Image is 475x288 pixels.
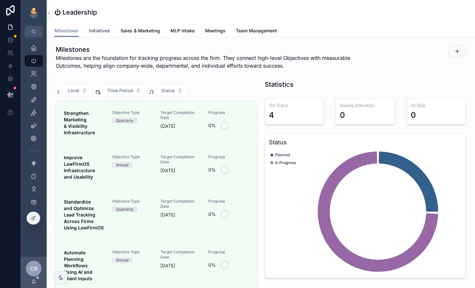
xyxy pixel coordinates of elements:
[56,101,257,145] a: Strengthen Marketing & Visibility InfrastructureObjective TypeQuarterlyTarget Completion Date[DAT...
[160,123,175,129] p: [DATE]
[160,154,201,165] span: Target Completion Date
[64,199,104,230] strong: Standardize and Optimize Lead Tracking Across Firms Using LawFirmOS
[160,199,201,209] span: Target Completion Date
[265,80,294,89] h1: Statistics
[107,87,133,94] span: Time Period
[269,150,462,274] div: chart
[411,110,416,120] div: 0
[30,265,38,272] span: CB
[121,28,160,34] span: Sales & Marketing
[208,249,249,255] span: Progress
[89,28,110,34] span: Initiatives
[116,206,133,212] div: Quarterly
[116,257,129,263] div: Annual
[205,25,226,38] a: Meetings
[54,28,78,34] span: Milestones
[208,119,216,132] div: 0%
[21,38,47,216] div: scrollable content
[340,110,345,120] div: 0
[54,25,78,37] a: Milestones
[208,208,216,221] div: 0%
[64,110,95,135] strong: Strengthen Marketing & Visibility Infrastructure
[121,25,160,38] a: Sales & Marketing
[208,154,249,160] span: Progress
[156,84,188,97] button: Select Button
[269,110,274,120] div: 4
[269,138,462,147] h3: Status
[68,87,79,94] span: Level
[208,259,216,271] div: 0%
[112,110,153,115] span: Objective Type
[102,84,146,97] button: Select Button
[411,102,462,109] h3: At Risk
[64,155,96,180] strong: Improve LawFirmOS Infrastructure and Usability
[62,84,93,97] button: Select Button
[160,249,201,260] span: Target Completion Date
[112,249,153,255] span: Objective Type
[89,25,110,38] a: Initiatives
[208,110,249,115] span: Progress
[170,28,195,34] span: MLP Intake
[170,25,195,38] a: MLP Intake
[160,212,175,218] p: [DATE]
[160,262,175,269] p: [DATE]
[56,54,361,70] span: Milestones are the foundation for tracking progress across the firm. They connect high-level Obje...
[340,102,391,109] h3: Needs Attention
[29,8,39,18] img: App logo
[161,87,175,94] span: Status
[269,102,320,109] h3: On Track
[56,145,257,190] a: Improve LawFirmOS Infrastructure and UsabilityObjective TypeAnnualTarget Completion Date[DATE]Pro...
[112,154,153,160] span: Objective Type
[208,163,216,176] div: 0%
[160,110,201,120] span: Target Completion Date
[54,8,97,17] h1: ⏻ Leadership
[275,152,290,158] span: Planned
[112,199,153,204] span: Objective Type
[275,160,296,165] span: In Progress
[236,28,277,34] span: Team Management
[208,199,249,204] span: Progress
[56,45,361,54] h1: Milestones
[205,28,226,34] span: Meetings
[64,250,94,281] strong: Automate Planning Workflows Using AI and Client Inputs
[116,162,129,168] div: Annual
[116,118,133,124] div: Quarterly
[56,190,257,240] a: Standardize and Optimize Lead Tracking Across Firms Using LawFirmOSObjective TypeQuarterlyTarget ...
[236,25,277,38] a: Team Management
[160,167,175,174] p: [DATE]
